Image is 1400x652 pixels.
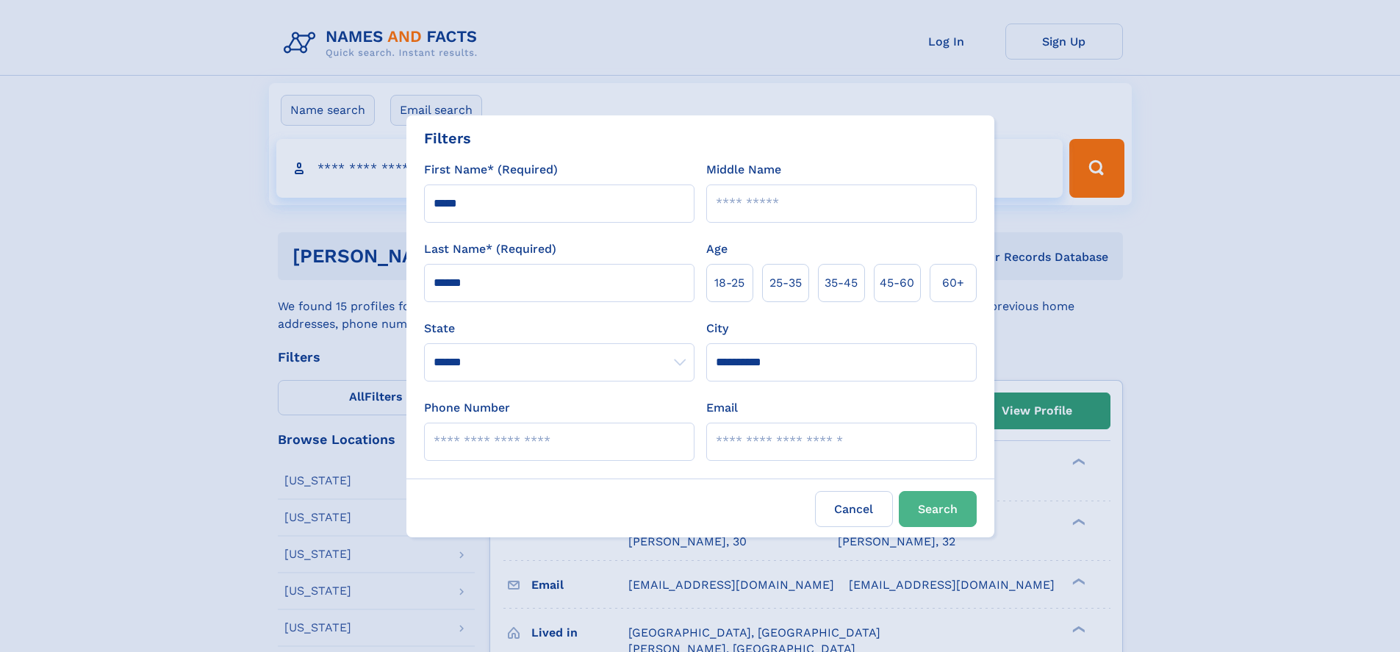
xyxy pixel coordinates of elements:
[424,161,558,179] label: First Name* (Required)
[769,274,802,292] span: 25‑35
[880,274,914,292] span: 45‑60
[424,240,556,258] label: Last Name* (Required)
[706,399,738,417] label: Email
[706,161,781,179] label: Middle Name
[424,320,694,337] label: State
[815,491,893,527] label: Cancel
[899,491,977,527] button: Search
[706,240,728,258] label: Age
[714,274,744,292] span: 18‑25
[424,399,510,417] label: Phone Number
[825,274,858,292] span: 35‑45
[706,320,728,337] label: City
[424,127,471,149] div: Filters
[942,274,964,292] span: 60+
